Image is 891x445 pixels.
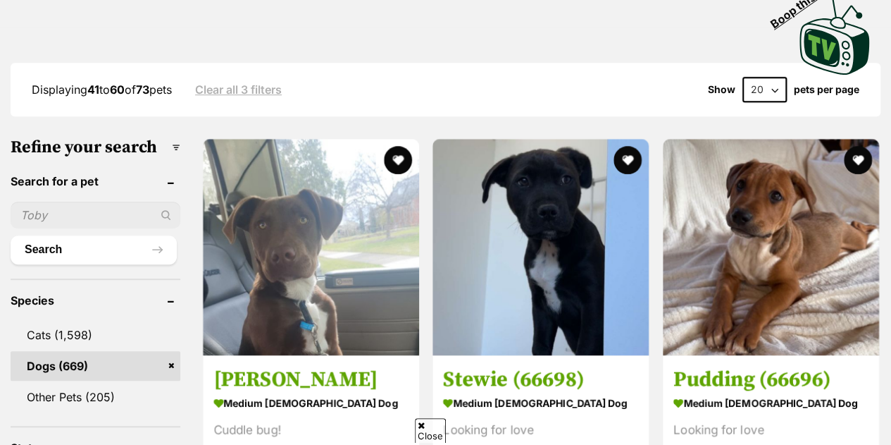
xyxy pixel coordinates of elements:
header: Search for a pet [11,175,180,188]
span: Show [708,84,735,95]
button: favourite [844,146,872,174]
strong: medium [DEMOGRAPHIC_DATA] Dog [673,393,868,413]
img: Murphy - Mixed breed Dog [203,139,419,355]
img: Pudding (66696) - Staffordshire Bull Terrier Dog [663,139,879,355]
h3: Stewie (66698) [443,366,638,393]
span: Displaying to of pets [32,83,172,97]
div: Cuddle bug! [213,420,409,439]
strong: 60 [110,83,125,97]
strong: medium [DEMOGRAPHIC_DATA] Dog [213,393,409,413]
div: Looking for love [443,420,638,439]
a: Other Pets (205) [11,382,180,412]
input: Toby [11,202,180,228]
h3: Refine your search [11,138,180,157]
header: Species [11,294,180,307]
h3: [PERSON_NAME] [213,366,409,393]
a: Cats (1,598) [11,320,180,350]
button: favourite [614,146,642,174]
a: Dogs (669) [11,351,180,381]
strong: medium [DEMOGRAPHIC_DATA] Dog [443,393,638,413]
button: Search [11,236,177,264]
a: Clear all 3 filters [195,83,282,96]
img: Stewie (66698) - Staffordshire Bull Terrier Dog [432,139,649,355]
label: pets per page [794,84,859,95]
div: Looking for love [673,420,868,439]
button: favourite [384,146,412,174]
h3: Pudding (66696) [673,366,868,393]
span: Close [415,418,446,443]
strong: 73 [136,83,149,97]
strong: 41 [87,83,99,97]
